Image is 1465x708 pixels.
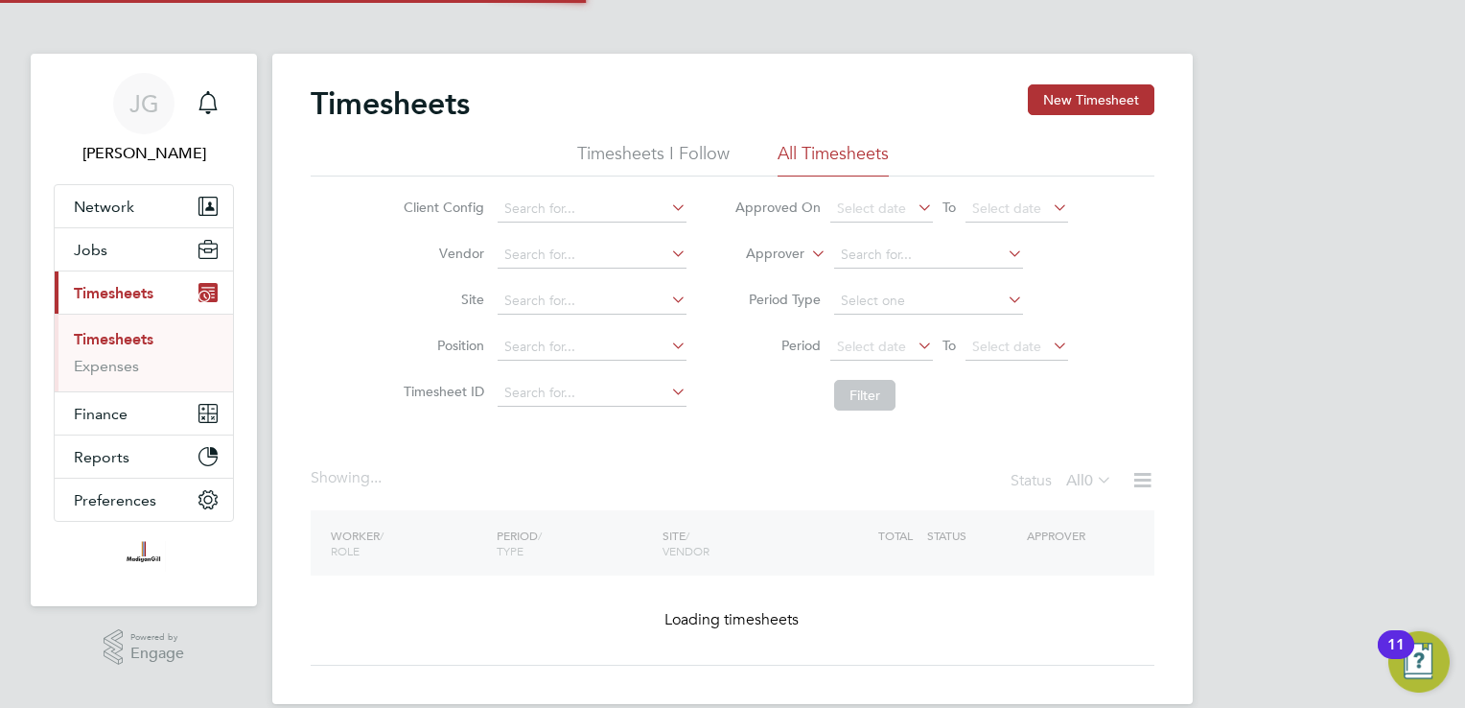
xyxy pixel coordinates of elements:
div: Showing [311,468,385,488]
div: 11 [1387,645,1405,670]
span: Powered by [130,629,184,646]
label: Period [734,337,821,354]
li: All Timesheets [778,142,889,177]
label: Period Type [734,291,821,308]
h2: Timesheets [311,84,470,123]
span: Finance [74,405,128,423]
button: Finance [55,392,233,435]
label: Vendor [398,245,484,262]
span: Timesheets [74,284,153,302]
span: Preferences [74,491,156,509]
input: Search for... [498,334,686,361]
label: Client Config [398,199,484,216]
img: madigangill-logo-retina.png [122,541,165,572]
input: Select one [834,288,1023,315]
span: Select date [837,200,906,217]
span: JG [129,91,159,116]
button: Open Resource Center, 11 new notifications [1388,631,1450,693]
span: Engage [130,646,184,662]
button: Timesheets [55,271,233,314]
input: Search for... [498,288,686,315]
div: Status [1011,468,1116,495]
input: Search for... [498,242,686,269]
label: Timesheet ID [398,383,484,400]
nav: Main navigation [31,54,257,606]
span: Select date [972,338,1041,355]
span: To [937,195,962,220]
a: Timesheets [74,330,153,348]
span: ... [370,468,382,487]
button: Reports [55,436,233,478]
span: Select date [972,200,1041,217]
a: Powered byEngage [104,629,185,666]
label: Approver [718,245,804,264]
span: Select date [837,338,906,355]
button: Network [55,185,233,227]
a: Go to home page [54,541,234,572]
span: Network [74,198,134,216]
label: Position [398,337,484,354]
li: Timesheets I Follow [577,142,730,177]
div: Timesheets [55,314,233,391]
span: Jordan Gutteride [54,142,234,165]
button: Preferences [55,479,233,521]
label: Site [398,291,484,308]
label: All [1066,471,1112,490]
span: Jobs [74,241,107,259]
span: 0 [1084,471,1093,490]
span: To [937,333,962,358]
input: Search for... [498,380,686,407]
button: Jobs [55,228,233,271]
a: JG[PERSON_NAME] [54,73,234,165]
span: Reports [74,448,129,466]
button: New Timesheet [1028,84,1154,115]
a: Expenses [74,357,139,375]
label: Approved On [734,199,821,216]
button: Filter [834,380,895,411]
input: Search for... [498,196,686,223]
input: Search for... [834,242,1023,269]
